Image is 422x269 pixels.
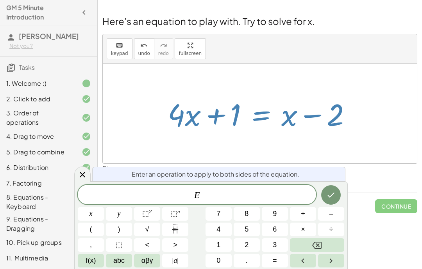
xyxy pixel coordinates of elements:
i: undo [140,41,148,50]
span: y [118,209,121,219]
button: redoredo [154,38,173,59]
button: . [234,254,260,267]
button: 0 [206,254,232,267]
span: undo [138,51,150,56]
button: ( [78,223,104,236]
span: = [273,255,277,266]
span: 8 [245,209,249,219]
sup: n [177,209,180,214]
button: Right arrow [318,254,344,267]
span: redo [158,51,169,56]
div: 1. Welcome :) [6,79,69,88]
button: 3 [262,238,288,252]
span: f(x) [86,255,96,266]
span: [PERSON_NAME] [19,32,79,41]
button: 1 [206,238,232,252]
i: Task finished. [82,79,91,88]
div: 5. Drag to combine [6,147,69,157]
span: ⬚ [142,210,149,218]
button: 4 [206,223,232,236]
button: , [78,238,104,252]
span: √ [145,224,149,235]
span: × [301,224,305,235]
span: Tasks [19,63,35,71]
span: – [329,209,333,219]
button: Alphabet [106,254,132,267]
div: 9. Equations - Dragging [6,214,69,233]
button: 9 [262,207,288,221]
span: αβγ [141,255,153,266]
span: 1 [216,240,220,250]
h4: GM 5 Minute Introduction [6,3,77,22]
span: | [172,257,174,264]
span: abc [113,255,125,266]
button: Divide [318,223,344,236]
span: Enter an operation to apply to both sides of the equation. [132,170,299,179]
span: 0 [216,255,220,266]
div: 3. Order of operations [6,108,69,127]
button: Absolute value [162,254,188,267]
i: Task finished and correct. [82,132,91,141]
button: Plus [290,207,316,221]
span: 9 [273,209,277,219]
span: ⬚ [116,240,122,250]
span: ( [90,224,92,235]
span: 4 [216,224,220,235]
div: 4. Drag to move [6,132,69,141]
span: + [301,209,305,219]
button: Equals [262,254,288,267]
i: Task finished and correct. [82,147,91,157]
button: 6 [262,223,288,236]
i: Task finished and correct. [82,94,91,104]
span: ÷ [329,224,333,235]
i: Task finished and correct. [82,163,91,172]
button: x [78,207,104,221]
i: Task finished and correct. [82,113,91,122]
i: redo [160,41,167,50]
i: keyboard [116,41,123,50]
span: Here's an equation to play with. Try to solve for x. [102,15,315,27]
button: 2 [234,238,260,252]
button: Left arrow [290,254,316,267]
button: Greek alphabet [134,254,160,267]
button: y [106,207,132,221]
var: E [194,190,200,200]
button: Functions [78,254,104,267]
button: Squared [134,207,160,221]
span: keypad [111,51,128,56]
button: Fraction [162,223,188,236]
span: a [172,255,179,266]
span: 3 [273,240,277,250]
button: Greater than [162,238,188,252]
button: Backspace [290,238,344,252]
span: < [145,240,149,250]
button: undoundo [134,38,154,59]
div: 7. Factoring [6,179,69,188]
button: Done [321,185,341,205]
button: 7 [206,207,232,221]
span: ⬚ [171,210,177,218]
sup: 2 [149,209,152,214]
div: 2. Click to add [6,94,69,104]
div: 11. Multimedia [6,253,69,263]
div: 8. Equations - Keyboard [6,193,69,211]
span: ) [118,224,120,235]
label: Steps: [102,164,122,172]
button: fullscreen [175,38,206,59]
span: fullscreen [179,51,202,56]
button: Placeholder [106,238,132,252]
button: Less than [134,238,160,252]
span: > [173,240,177,250]
span: 5 [245,224,249,235]
button: Minus [318,207,344,221]
button: 8 [234,207,260,221]
div: Not you? [9,42,91,50]
span: | [177,257,179,264]
span: , [90,240,92,250]
div: 10. Pick up groups [6,238,69,247]
button: Times [290,223,316,236]
span: 7 [216,209,220,219]
span: 6 [273,224,277,235]
span: x [89,209,93,219]
button: ) [106,223,132,236]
